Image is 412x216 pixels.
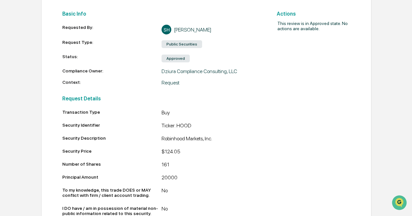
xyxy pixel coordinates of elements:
[6,95,12,100] div: 🔎
[62,11,261,17] h2: Basic Info
[162,109,261,117] div: Buy
[13,94,41,100] span: Data Lookup
[162,80,261,86] div: Request
[62,206,162,216] div: I DO have / am in possession of material non-public information related to this security.
[62,187,162,198] div: To my knowledge, this trade DOES or MAY conflict with firm / client account trading.
[4,91,43,103] a: 🔎Data Lookup
[62,40,162,49] div: Request Type:
[62,80,162,86] div: Context:
[13,82,42,88] span: Preclearance
[162,122,261,130] div: Ticker: HOOD
[174,27,212,33] div: [PERSON_NAME]
[22,56,82,61] div: We're available if you need us!
[391,195,409,212] iframe: Open customer support
[62,135,162,141] div: Security Description
[62,95,261,102] h2: Request Details
[6,82,12,87] div: 🖐️
[162,25,171,34] div: SH
[46,109,79,115] a: Powered byPylon
[162,55,190,62] div: Approved
[261,21,351,31] h2: This review is in Approved state. No actions are available.
[47,82,52,87] div: 🗄️
[65,110,79,115] span: Pylon
[277,11,351,17] h2: Actions
[162,135,261,143] div: Robinhood Markets, Inc.
[44,79,83,91] a: 🗄️Attestations
[62,68,162,74] div: Compliance Owner:
[62,174,162,180] div: Principal Amount
[6,13,118,24] p: How can we help?
[62,161,162,167] div: Number of Shares
[162,187,261,200] div: No
[62,148,162,154] div: Security Price
[54,82,80,88] span: Attestations
[162,174,261,182] div: 20000
[4,79,44,91] a: 🖐️Preclearance
[162,40,202,48] div: Public Securities
[62,122,162,128] div: Security Identifier
[162,68,261,74] div: Dziura Compliance Consulting, LLC
[162,161,261,169] div: 161
[62,109,162,115] div: Transaction Type
[110,51,118,59] button: Start new chat
[6,49,18,61] img: 1746055101610-c473b297-6a78-478c-a979-82029cc54cd1
[162,148,261,156] div: $124.05
[62,54,162,63] div: Status:
[22,49,106,56] div: Start new chat
[62,25,162,34] div: Requested By:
